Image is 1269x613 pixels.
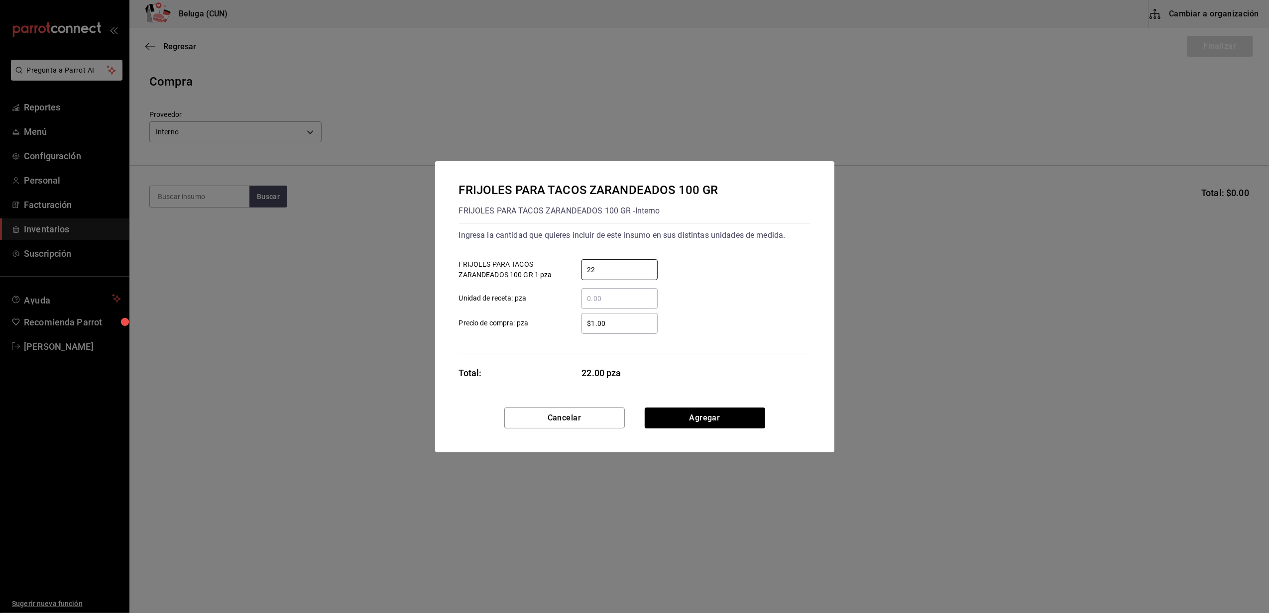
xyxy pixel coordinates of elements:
span: 22.00 pza [582,366,658,380]
div: FRIJOLES PARA TACOS ZARANDEADOS 100 GR [459,181,718,199]
span: Precio de compra: pza [459,318,529,328]
input: Unidad de receta: pza [581,293,658,305]
button: Agregar [645,408,765,428]
span: FRIJOLES PARA TACOS ZARANDEADOS 100 GR 1 pza [459,259,563,280]
input: Precio de compra: pza [581,317,658,329]
div: Ingresa la cantidad que quieres incluir de este insumo en sus distintas unidades de medida. [459,227,810,243]
button: Cancelar [504,408,625,428]
input: FRIJOLES PARA TACOS ZARANDEADOS 100 GR 1 pza [581,264,658,276]
div: Total: [459,366,482,380]
span: Unidad de receta: pza [459,293,527,304]
div: FRIJOLES PARA TACOS ZARANDEADOS 100 GR - Interno [459,203,718,219]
